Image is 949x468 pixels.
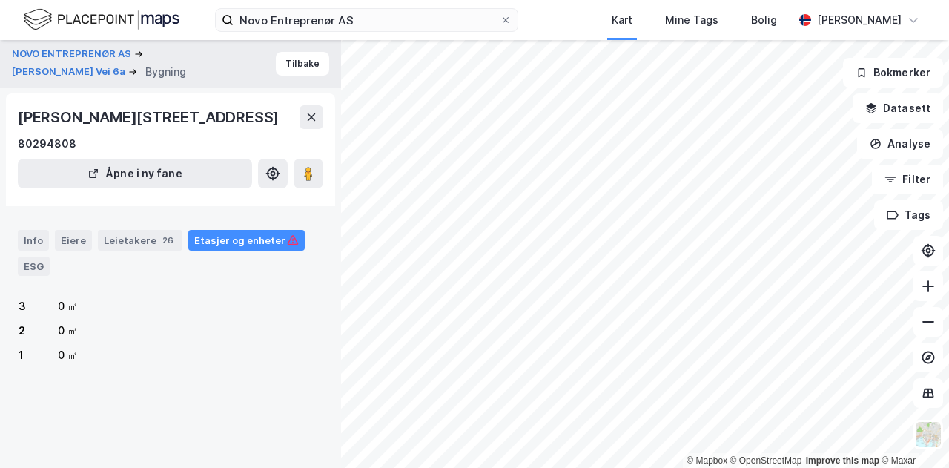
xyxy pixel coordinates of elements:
div: ESG [18,257,50,276]
button: [PERSON_NAME] Vei 6a [12,65,128,79]
div: Etasjer og enheter [194,234,299,247]
div: Leietakere [98,230,182,251]
a: Mapbox [687,455,727,466]
img: logo.f888ab2527a4732fd821a326f86c7f29.svg [24,7,179,33]
button: Åpne i ny fane [18,159,252,188]
div: Bolig [751,11,777,29]
iframe: Chat Widget [875,397,949,468]
button: Tilbake [276,52,329,76]
button: Tags [874,200,943,230]
a: OpenStreetMap [730,455,802,466]
div: 0 ㎡ [58,297,78,315]
div: Kart [612,11,632,29]
div: [PERSON_NAME][STREET_ADDRESS] [18,105,282,129]
div: 0 ㎡ [58,322,78,340]
div: 0 ㎡ [58,346,78,364]
button: NOVO ENTREPRENØR AS [12,47,134,62]
input: Søk på adresse, matrikkel, gårdeiere, leietakere eller personer [234,9,500,31]
div: 2 [19,322,25,340]
div: Bygning [145,63,186,81]
button: Analyse [857,129,943,159]
div: 26 [159,233,176,248]
div: Info [18,230,49,251]
button: Bokmerker [843,58,943,88]
div: [PERSON_NAME] [817,11,902,29]
div: 1 [19,346,24,364]
div: Eiere [55,230,92,251]
a: Improve this map [806,455,879,466]
div: 80294808 [18,135,76,153]
button: Filter [872,165,943,194]
button: Datasett [853,93,943,123]
div: Mine Tags [665,11,718,29]
div: 3 [19,297,26,315]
